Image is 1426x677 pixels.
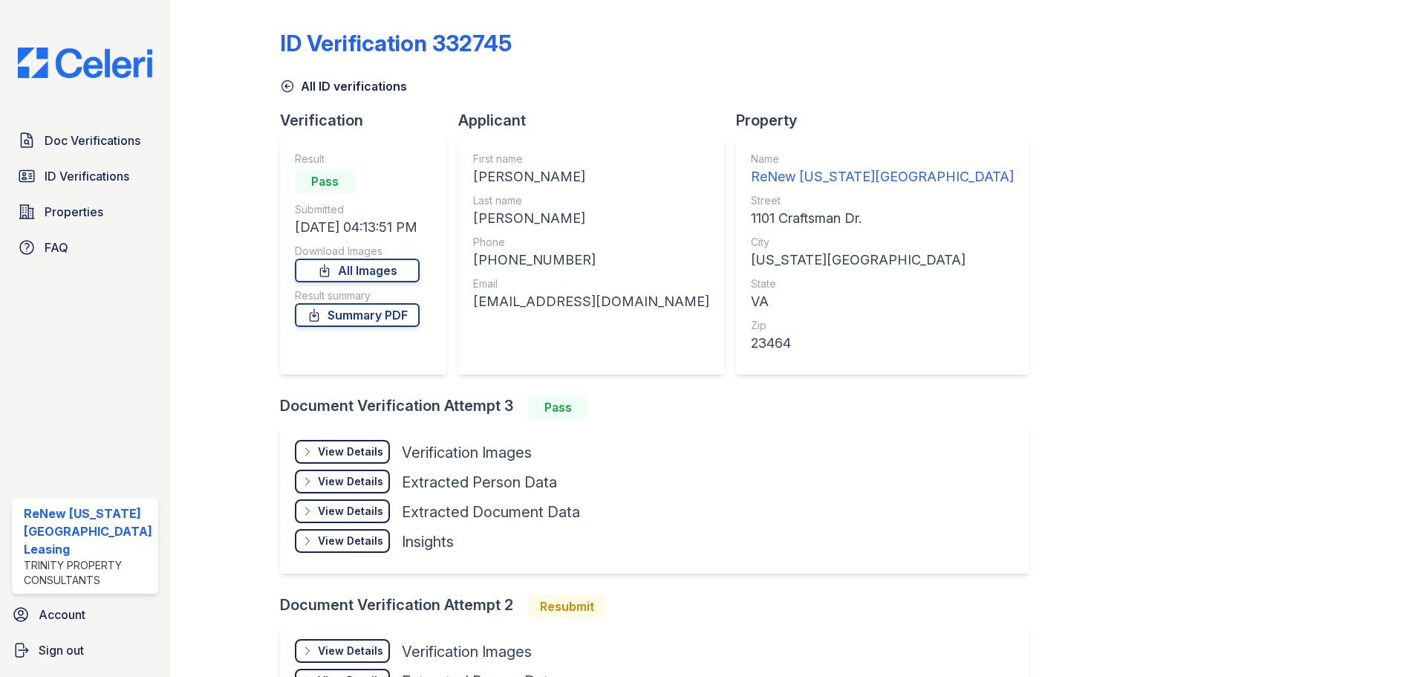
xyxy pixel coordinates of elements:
[12,233,158,262] a: FAQ
[280,595,1041,618] div: Document Verification Attempt 2
[280,77,407,95] a: All ID verifications
[6,635,164,665] a: Sign out
[280,395,1041,419] div: Document Verification Attempt 3
[751,291,1014,312] div: VA
[45,132,140,149] span: Doc Verifications
[295,217,420,238] div: [DATE] 04:13:51 PM
[402,442,532,463] div: Verification Images
[6,600,164,629] a: Account
[12,161,158,191] a: ID Verifications
[6,48,164,78] img: CE_Logo_Blue-a8612792a0a2168367f1c8372b55b34899dd931a85d93a1a3d3e32e68fde9ad4.png
[402,641,532,662] div: Verification Images
[295,169,354,193] div: Pass
[751,193,1014,208] div: Street
[45,239,68,256] span: FAQ
[318,474,383,489] div: View Details
[295,259,420,282] a: All Images
[751,166,1014,187] div: ReNew [US_STATE][GEOGRAPHIC_DATA]
[473,250,709,271] div: [PHONE_NUMBER]
[402,531,454,552] div: Insights
[751,250,1014,271] div: [US_STATE][GEOGRAPHIC_DATA]
[473,276,709,291] div: Email
[736,110,1041,131] div: Property
[473,152,709,166] div: First name
[473,291,709,312] div: [EMAIL_ADDRESS][DOMAIN_NAME]
[280,110,458,131] div: Verification
[39,641,84,659] span: Sign out
[12,126,158,155] a: Doc Verifications
[280,30,512,56] div: ID Verification 332745
[295,244,420,259] div: Download Images
[528,595,606,618] div: Resubmit
[24,558,152,588] div: Trinity Property Consultants
[295,152,420,166] div: Result
[318,644,383,658] div: View Details
[751,152,1014,187] a: Name ReNew [US_STATE][GEOGRAPHIC_DATA]
[318,444,383,459] div: View Details
[458,110,736,131] div: Applicant
[751,235,1014,250] div: City
[318,504,383,519] div: View Details
[24,505,152,558] div: ReNew [US_STATE][GEOGRAPHIC_DATA] Leasing
[295,288,420,303] div: Result summary
[751,152,1014,166] div: Name
[45,203,103,221] span: Properties
[751,208,1014,229] div: 1101 Craftsman Dr.
[751,276,1014,291] div: State
[39,606,85,623] span: Account
[318,534,383,548] div: View Details
[295,202,420,217] div: Submitted
[473,166,709,187] div: [PERSON_NAME]
[402,502,580,522] div: Extracted Document Data
[12,197,158,227] a: Properties
[473,193,709,208] div: Last name
[528,395,587,419] div: Pass
[751,318,1014,333] div: Zip
[402,472,557,493] div: Extracted Person Data
[295,303,420,327] a: Summary PDF
[473,208,709,229] div: [PERSON_NAME]
[473,235,709,250] div: Phone
[751,333,1014,354] div: 23464
[45,167,129,185] span: ID Verifications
